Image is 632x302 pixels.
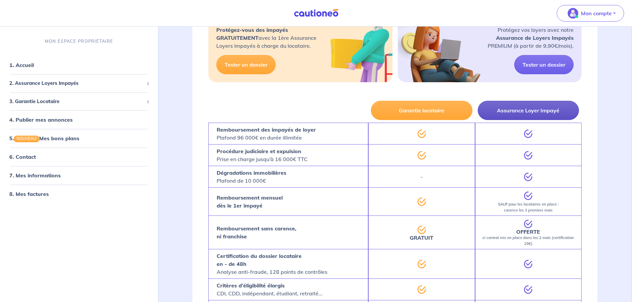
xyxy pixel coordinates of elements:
div: 1. Accueil [3,58,155,72]
span: 3. Garantie Locataire [9,98,144,105]
em: si contrat mis en place dans les 2 mois (certification 29€) [482,235,574,246]
strong: GRATUIT [410,234,433,241]
p: avec la 1ère Assurance Loyers Impayés à charge du locataire. [216,26,316,50]
div: 4. Publier mes annonces [3,113,155,126]
div: - [368,166,475,187]
strong: OFFERTE [516,228,540,235]
strong: Dégradations immobilières [217,169,286,176]
div: 5.NOUVEAUMes bons plans [3,132,155,145]
div: 2. Assurance Loyers Impayés [3,77,155,90]
a: 6. Contact [9,153,36,160]
a: Tester un dossier [514,55,574,74]
img: illu_account_valid_menu.svg [568,8,578,19]
strong: Protégez-vous des impayés GRATUITEMENT [216,27,288,41]
p: Prise en charge jusqu’à 16 000€ TTC [217,147,308,163]
div: 6. Contact [3,150,155,163]
p: CDI, CDD, indépendant, étudiant, retraité... [217,281,322,297]
p: Protégez vos loyers avec notre PREMIUM (à partir de 9,90€/mois). [488,26,574,50]
a: 7. Mes informations [9,172,61,179]
div: 7. Mes informations [3,169,155,182]
button: Garantie locataire [371,101,472,120]
div: 3. Garantie Locataire [3,95,155,108]
span: 2. Assurance Loyers Impayés [9,80,144,87]
a: Tester un dossier [216,55,276,74]
a: 4. Publier mes annonces [9,116,73,123]
p: Mon compte [581,9,612,17]
img: Cautioneo [291,9,341,17]
p: Plafond 96 000€ en durée illimitée [217,126,316,142]
a: 5.NOUVEAUMes bons plans [9,135,79,142]
p: MON ESPACE PROPRIÉTAIRE [45,38,113,44]
button: Assurance Loyer Impayé [478,101,579,120]
strong: Procédure judiciaire et expulsion [217,148,301,154]
div: 8. Mes factures [3,187,155,201]
button: illu_account_valid_menu.svgMon compte [557,5,624,22]
a: 8. Mes factures [9,191,49,197]
p: Analyse anti-fraude, 128 points de contrôles [217,252,327,276]
strong: Remboursement des impayés de loyer [217,126,316,133]
em: SAUF pour les locataires en place : carence les 3 premiers mois [498,202,559,212]
strong: Assurance de Loyers Impayés [496,34,574,41]
a: 1. Accueil [9,62,34,68]
strong: Certification du dossier locataire en - de 48h [217,253,302,267]
strong: Remboursement mensuel dès le 1er impayé [217,194,283,209]
p: Plafond de 10 000€ [217,169,286,185]
strong: Critères d’éligibilité élargis [217,282,285,289]
strong: Remboursement sans carence, ni franchise [217,225,296,240]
